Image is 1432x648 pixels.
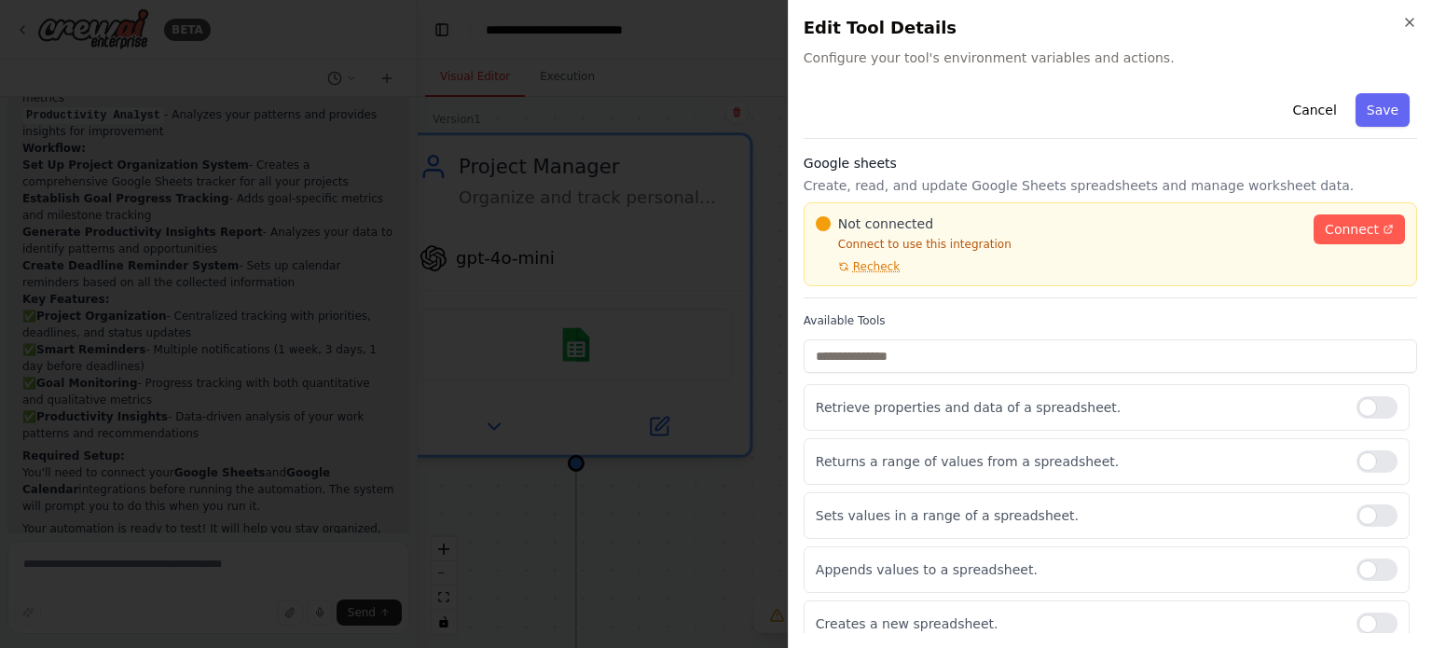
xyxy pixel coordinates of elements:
[816,614,1342,633] p: Creates a new spreadsheet.
[838,214,933,233] span: Not connected
[804,48,1417,67] span: Configure your tool's environment variables and actions.
[804,15,1417,41] h2: Edit Tool Details
[816,506,1342,525] p: Sets values in a range of a spreadsheet.
[1281,93,1347,127] button: Cancel
[804,154,1417,172] h3: Google sheets
[816,452,1342,471] p: Returns a range of values from a spreadsheet.
[816,237,1302,252] p: Connect to use this integration
[1356,93,1410,127] button: Save
[816,259,900,274] button: Recheck
[804,313,1417,328] label: Available Tools
[853,259,900,274] span: Recheck
[816,560,1342,579] p: Appends values to a spreadsheet.
[1325,220,1379,239] span: Connect
[816,398,1342,417] p: Retrieve properties and data of a spreadsheet.
[804,176,1417,195] p: Create, read, and update Google Sheets spreadsheets and manage worksheet data.
[1314,214,1405,244] a: Connect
